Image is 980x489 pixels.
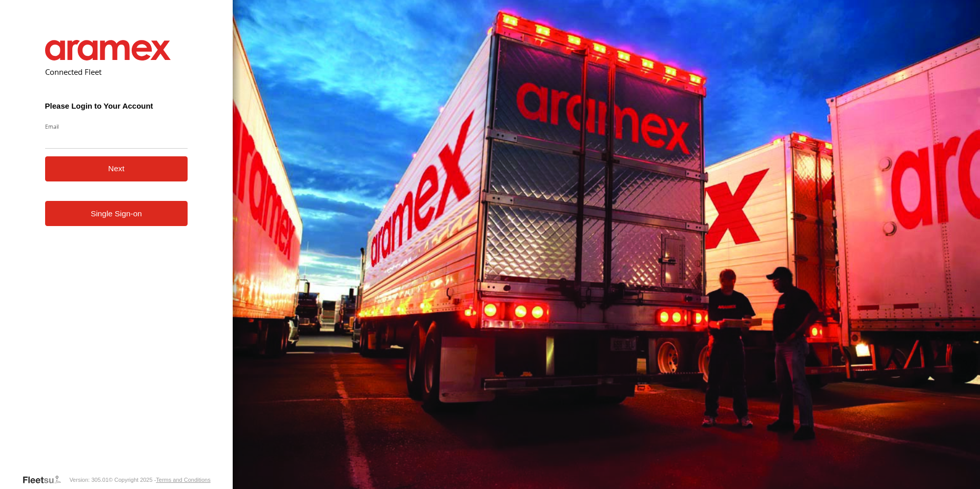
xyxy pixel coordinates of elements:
[156,477,210,483] a: Terms and Conditions
[45,201,188,226] a: Single Sign-on
[45,40,171,60] img: Aramex
[45,67,188,77] h2: Connected Fleet
[22,475,69,485] a: Visit our Website
[45,101,188,110] h3: Please Login to Your Account
[69,477,108,483] div: Version: 305.01
[109,477,211,483] div: © Copyright 2025 -
[45,123,188,130] label: Email
[45,156,188,181] button: Next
